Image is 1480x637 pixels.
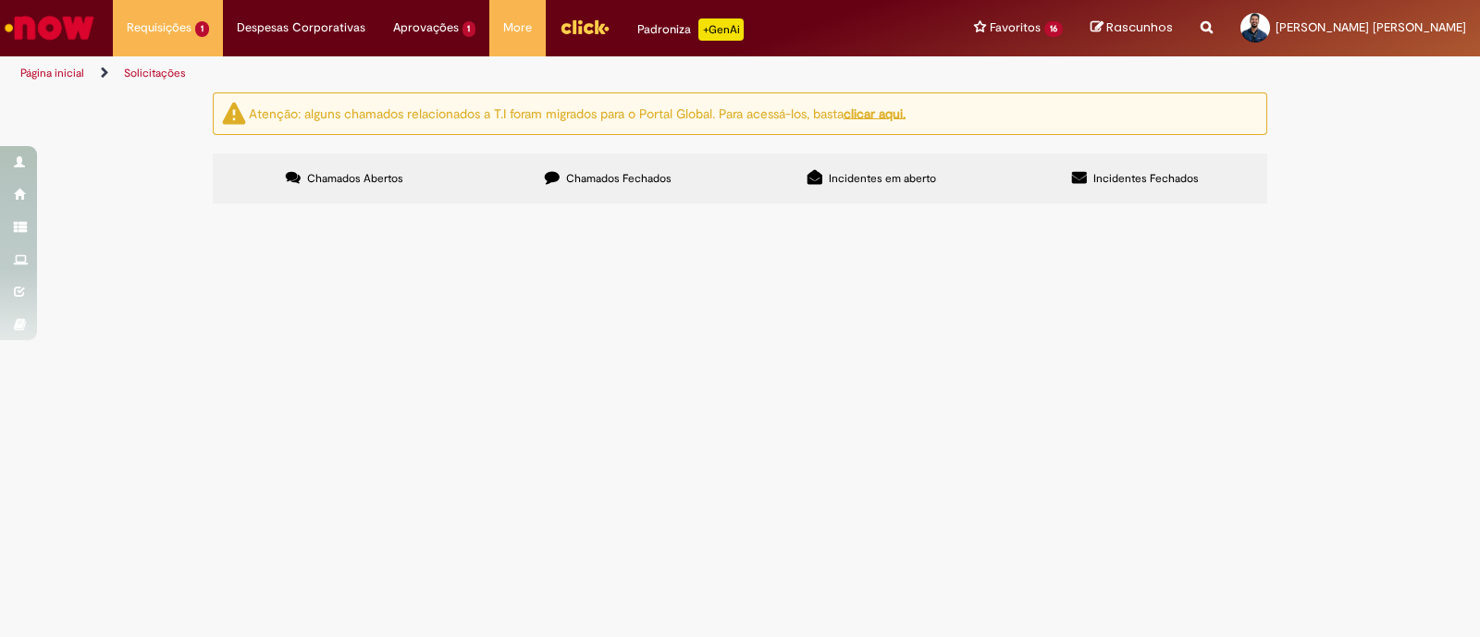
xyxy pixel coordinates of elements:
span: Aprovações [393,18,459,37]
span: Requisições [127,18,191,37]
span: Chamados Fechados [566,171,672,186]
span: Rascunhos [1106,18,1173,36]
ng-bind-html: Atenção: alguns chamados relacionados a T.I foram migrados para o Portal Global. Para acessá-los,... [249,104,906,121]
p: +GenAi [698,18,744,41]
a: Solicitações [124,66,186,80]
div: Padroniza [637,18,744,41]
span: Incidentes em aberto [829,171,936,186]
span: 1 [462,21,476,37]
span: Despesas Corporativas [237,18,365,37]
span: [PERSON_NAME] [PERSON_NAME] [1276,19,1466,35]
span: Favoritos [990,18,1041,37]
a: Página inicial [20,66,84,80]
span: 1 [195,21,209,37]
img: ServiceNow [2,9,97,46]
ul: Trilhas de página [14,56,973,91]
a: clicar aqui. [844,104,906,121]
span: 16 [1044,21,1063,37]
img: click_logo_yellow_360x200.png [560,13,610,41]
span: Chamados Abertos [307,171,403,186]
span: More [503,18,532,37]
a: Rascunhos [1091,19,1173,37]
span: Incidentes Fechados [1093,171,1199,186]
